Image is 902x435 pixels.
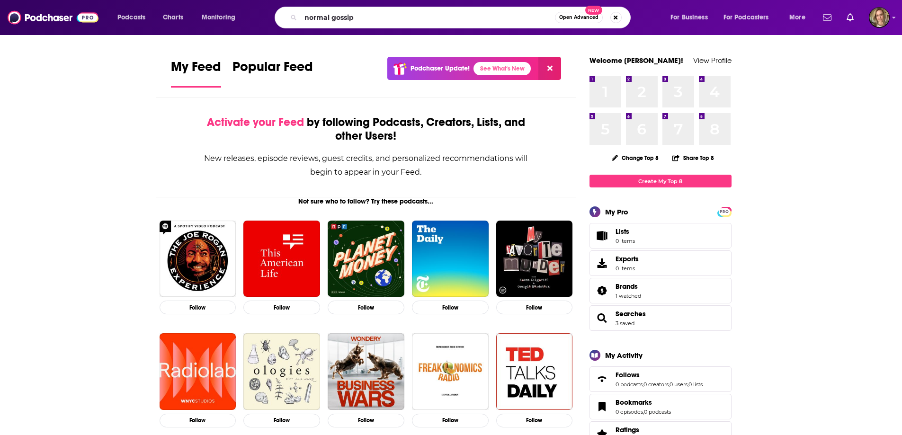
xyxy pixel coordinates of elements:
[328,414,404,427] button: Follow
[869,7,890,28] span: Logged in as Lauren.Russo
[605,207,628,216] div: My Pro
[496,301,573,314] button: Follow
[243,333,320,410] img: Ologies with Alie Ward
[589,366,732,392] span: Follows
[204,151,529,179] div: New releases, episode reviews, guest credits, and personalized recommendations will begin to appe...
[284,7,640,28] div: Search podcasts, credits, & more...
[688,381,688,388] span: ,
[783,10,817,25] button: open menu
[111,10,158,25] button: open menu
[412,221,489,297] img: The Daily
[643,381,669,388] a: 0 creators
[207,115,304,129] span: Activate your Feed
[616,371,640,379] span: Follows
[664,10,720,25] button: open menu
[243,414,320,427] button: Follow
[202,11,235,24] span: Monitoring
[693,56,732,65] a: View Profile
[593,311,612,325] a: Searches
[616,426,639,434] span: Ratings
[412,301,489,314] button: Follow
[616,371,703,379] a: Follows
[232,59,313,80] span: Popular Feed
[616,255,639,263] span: Exports
[670,11,708,24] span: For Business
[589,250,732,276] a: Exports
[644,408,671,415] a: 0 podcasts
[670,381,688,388] a: 0 users
[589,278,732,303] span: Brands
[616,408,643,415] a: 0 episodes
[171,59,221,88] a: My Feed
[606,152,665,164] button: Change Top 8
[616,238,635,244] span: 0 items
[616,293,641,299] a: 1 watched
[328,301,404,314] button: Follow
[593,257,612,270] span: Exports
[672,149,714,167] button: Share Top 8
[496,221,573,297] img: My Favorite Murder with Karen Kilgariff and Georgia Hardstark
[719,208,730,215] a: PRO
[473,62,531,75] a: See What's New
[411,64,470,72] p: Podchaser Update!
[819,9,835,26] a: Show notifications dropdown
[616,381,643,388] a: 0 podcasts
[160,221,236,297] img: The Joe Rogan Experience
[616,282,638,291] span: Brands
[616,398,671,407] a: Bookmarks
[643,381,643,388] span: ,
[589,305,732,331] span: Searches
[204,115,529,143] div: by following Podcasts, Creators, Lists, and other Users!
[328,333,404,410] img: Business Wars
[171,59,221,80] span: My Feed
[593,284,612,297] a: Brands
[232,59,313,88] a: Popular Feed
[723,11,769,24] span: For Podcasters
[412,333,489,410] img: Freakonomics Radio
[496,414,573,427] button: Follow
[8,9,98,27] img: Podchaser - Follow, Share and Rate Podcasts
[243,221,320,297] img: This American Life
[616,227,629,236] span: Lists
[616,398,652,407] span: Bookmarks
[160,301,236,314] button: Follow
[195,10,248,25] button: open menu
[157,10,189,25] a: Charts
[160,333,236,410] img: Radiolab
[160,414,236,427] button: Follow
[163,11,183,24] span: Charts
[605,351,643,360] div: My Activity
[616,282,641,291] a: Brands
[869,7,890,28] button: Show profile menu
[555,12,603,23] button: Open AdvancedNew
[117,11,145,24] span: Podcasts
[559,15,598,20] span: Open Advanced
[789,11,805,24] span: More
[243,301,320,314] button: Follow
[688,381,703,388] a: 0 lists
[589,175,732,187] a: Create My Top 8
[717,10,783,25] button: open menu
[616,265,639,272] span: 0 items
[585,6,602,15] span: New
[156,197,577,205] div: Not sure who to follow? Try these podcasts...
[589,223,732,249] a: Lists
[843,9,857,26] a: Show notifications dropdown
[616,320,634,327] a: 3 saved
[869,7,890,28] img: User Profile
[496,333,573,410] img: TED Talks Daily
[616,310,646,318] span: Searches
[328,221,404,297] img: Planet Money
